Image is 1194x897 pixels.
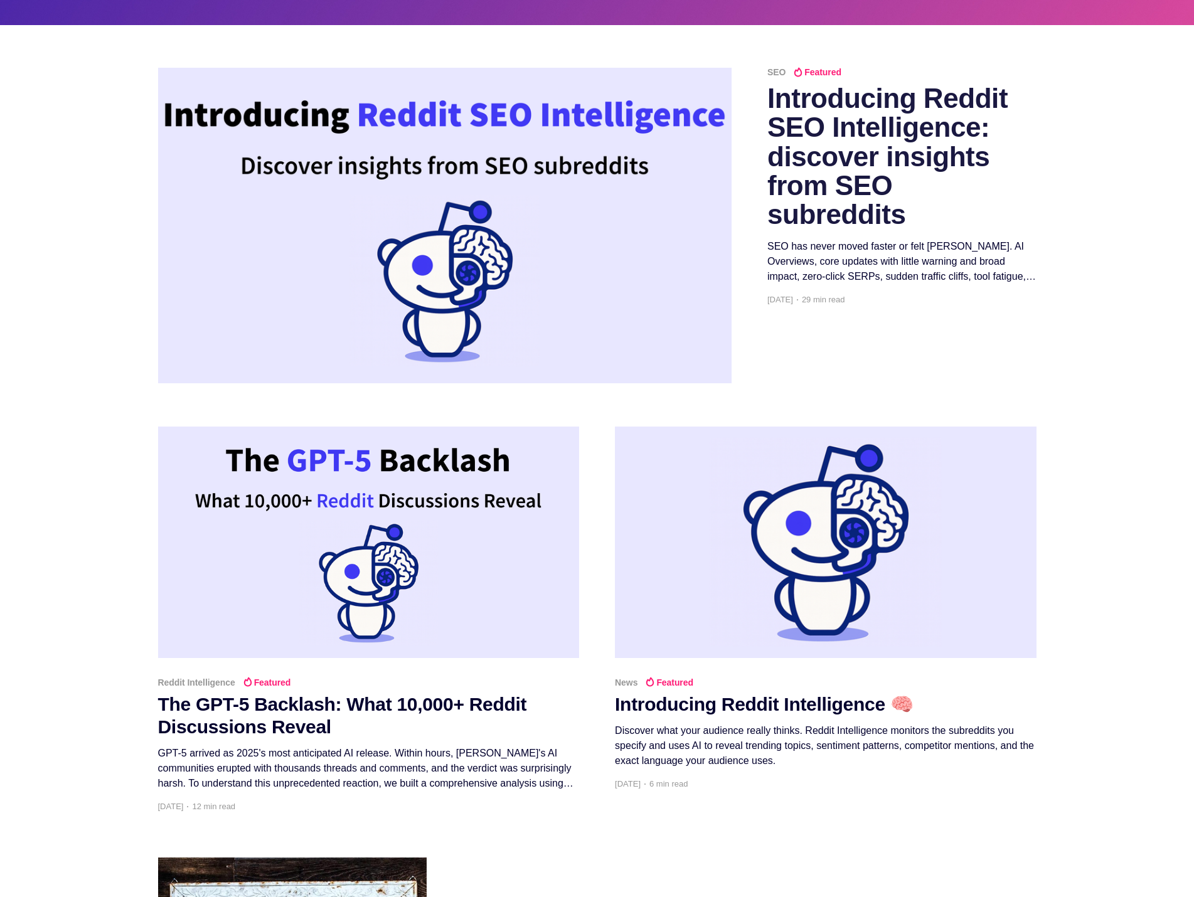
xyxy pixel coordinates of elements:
[793,68,841,77] span: Featured
[615,678,637,687] span: News
[767,292,793,308] time: [DATE]
[158,693,579,738] h2: The GPT-5 Backlash: What 10,000+ Reddit Discussions Reveal
[187,799,235,815] span: 12 min read
[158,678,235,687] span: Reddit Intelligence
[767,84,1037,229] h2: Introducing Reddit SEO Intelligence: discover insights from SEO subreddits
[767,239,1037,284] div: SEO has never moved faster or felt [PERSON_NAME]. AI Overviews, core updates with little warning ...
[158,68,732,383] img: Introducing Reddit SEO Intelligence: discover insights from SEO subreddits
[615,776,641,792] time: [DATE]
[767,68,786,77] span: SEO
[767,68,1037,284] a: SEO Featured Introducing Reddit SEO Intelligence: discover insights from SEO subreddits SEO has n...
[158,799,184,815] time: [DATE]
[797,292,845,308] span: 29 min read
[615,723,1036,768] div: Discover what your audience really thinks. Reddit Intelligence monitors the subreddits you specif...
[615,678,1036,768] a: News Featured Introducing Reddit Intelligence 🧠 Discover what your audience really thinks. Reddit...
[644,776,688,792] span: 6 min read
[243,678,291,687] span: Featured
[645,678,693,687] span: Featured
[158,678,579,791] a: Reddit Intelligence Featured The GPT-5 Backlash: What 10,000+ Reddit Discussions Reveal GPT-5 arr...
[158,746,579,791] div: GPT-5 arrived as 2025's most anticipated AI release. Within hours, [PERSON_NAME]'s AI communities...
[615,427,1036,658] img: Introducing Reddit Intelligence 🧠
[158,427,579,658] img: The GPT-5 Backlash: What 10,000+ Reddit Discussions Reveal
[615,693,1036,716] h2: Introducing Reddit Intelligence 🧠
